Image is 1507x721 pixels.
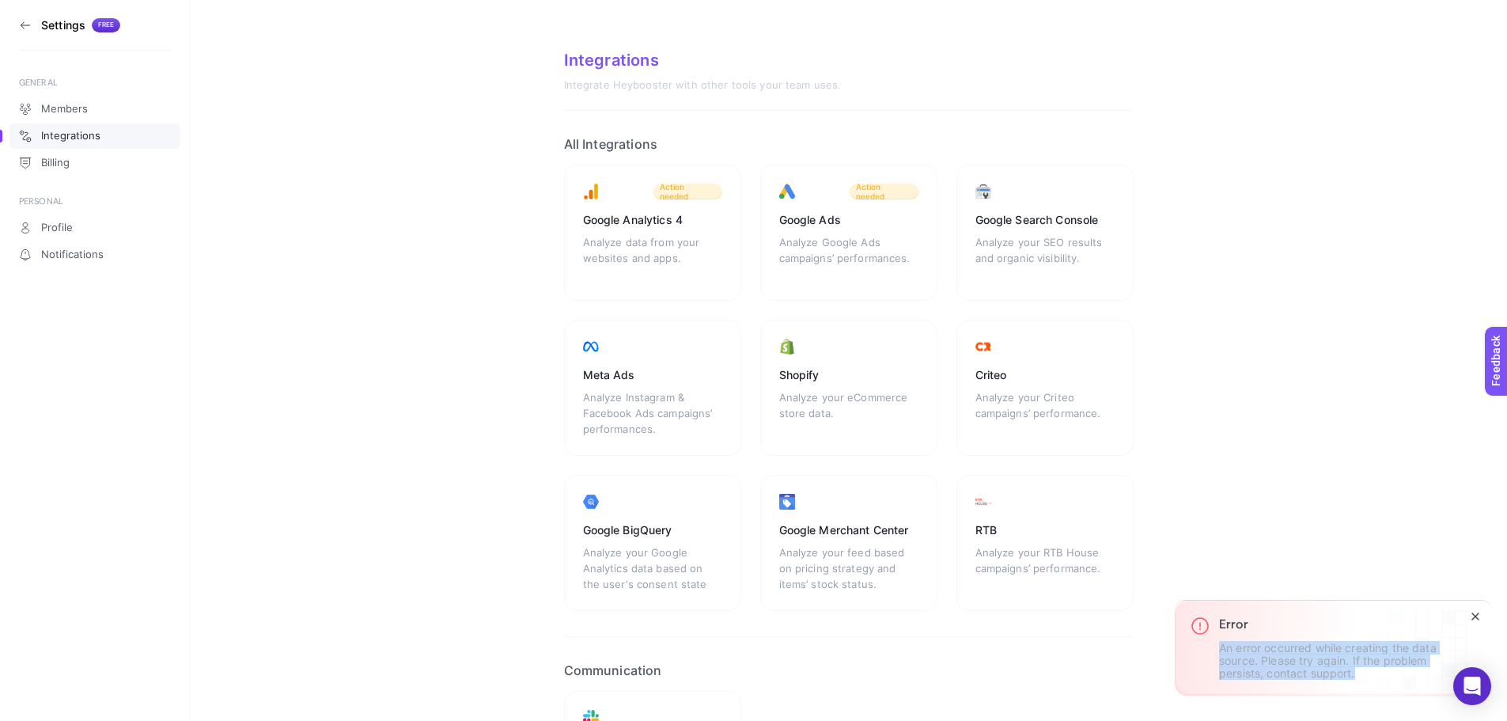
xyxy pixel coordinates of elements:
span: Action needed [856,182,912,201]
p: An error occurred while creating the data source. Please try again. If the problem persists, cont... [1219,642,1450,680]
div: GENERAL [19,76,171,89]
div: Google BigQuery [583,522,722,538]
div: Analyze data from your websites and apps. [583,234,722,282]
div: Analyze Instagram & Facebook Ads campaigns’ performances. [583,389,722,437]
div: Shopify [779,367,918,383]
span: Free [98,21,114,29]
div: Meta Ads [583,367,722,383]
span: Feedback [9,5,60,17]
div: Analyze your RTB House campaigns’ performance. [975,545,1115,592]
a: Profile [9,215,180,241]
div: Google Merchant Center [779,522,918,538]
div: Analyze your SEO results and organic visibility. [975,234,1115,282]
button: Close [1466,601,1491,626]
a: Notifications [9,242,180,268]
div: Analyze Google Ads campaigns’ performances. [779,234,918,282]
div: PERSONAL [19,195,171,207]
div: Integrations [564,51,1134,70]
div: Analyze your eCommerce store data. [779,389,918,437]
div: Criteo [975,367,1115,383]
span: Profile [41,222,73,234]
span: Integrations [41,130,100,142]
span: Members [41,103,88,116]
h2: Communication [564,662,1134,678]
div: Integrate Heybooster with other tools your team uses. [564,79,1134,92]
h2: All Integrations [564,136,1134,152]
div: Google Ads [779,212,918,228]
span: Billing [41,157,70,169]
div: Open Intercom Messenger [1453,667,1491,705]
a: Billing [9,150,180,176]
span: Action needed [660,182,716,201]
a: Integrations [9,123,180,149]
div: Analyze your Google Analytics data based on the user's consent state [583,545,722,592]
div: RTB [975,522,1115,538]
div: Analyze your feed based on pricing strategy and items’ stock status. [779,545,918,592]
div: Analyze your Criteo campaigns’ performance. [975,389,1115,437]
div: Google Analytics 4 [583,212,722,228]
div: Google Search Console [975,212,1115,228]
a: Members [9,97,180,122]
h3: Error [1219,617,1450,632]
h3: Settings [41,19,85,32]
button: Close [1466,607,1485,626]
span: Notifications [41,249,104,261]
